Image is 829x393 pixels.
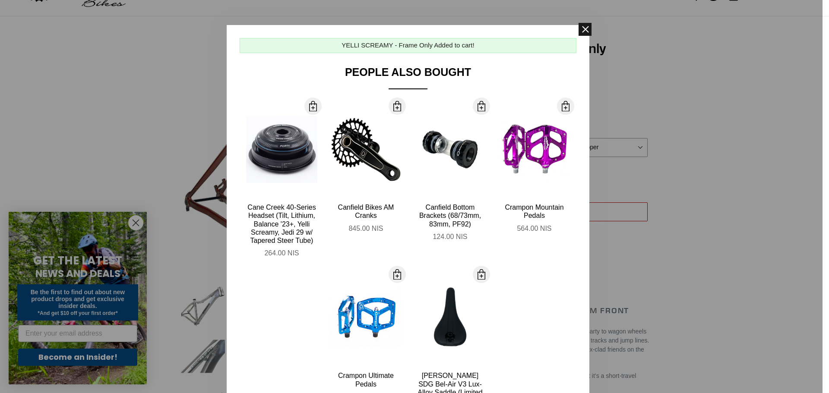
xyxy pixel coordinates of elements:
img: Canfield-Crampon-Mountain-Purple-Shopify_large.jpg [499,114,570,185]
div: Canfield Bottom Brackets (68/73mm, 83mm, PF92) [414,203,486,228]
span: 845.00 NIS [348,225,383,232]
img: Canfield-Bottom-Bracket-73mm-Shopify_large.jpg [414,114,486,185]
div: Canfield Bikes AM Cranks [330,203,402,220]
div: Crampon Mountain Pedals [499,203,570,220]
img: Canfield-Crampon-Ultimate-Blue_large.jpg [330,282,402,353]
span: 264.00 NIS [264,249,299,257]
img: 42-BAA0533K9673-500x471_large.jpg [246,116,317,183]
img: Canfield-Crank-ABRing-2_df4c4e77-9ee2-41fa-a362-64b584e1fd51_large.jpg [330,114,402,185]
div: Crampon Ultimate Pedals [330,371,402,388]
img: Canfield-SDG-Bel-Air-Saddle_large.jpg [414,282,486,353]
div: People Also Bought [240,66,576,89]
div: YELLI SCREAMY - Frame Only Added to cart! [342,41,474,50]
div: Cane Creek 40-Series Headset (Tilt, Lithium, Balance '23+, Yelli Screamy, Jedi 29 w/ Tapered Stee... [246,203,317,245]
span: 564.00 NIS [517,225,551,232]
span: 124.00 NIS [433,233,467,240]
